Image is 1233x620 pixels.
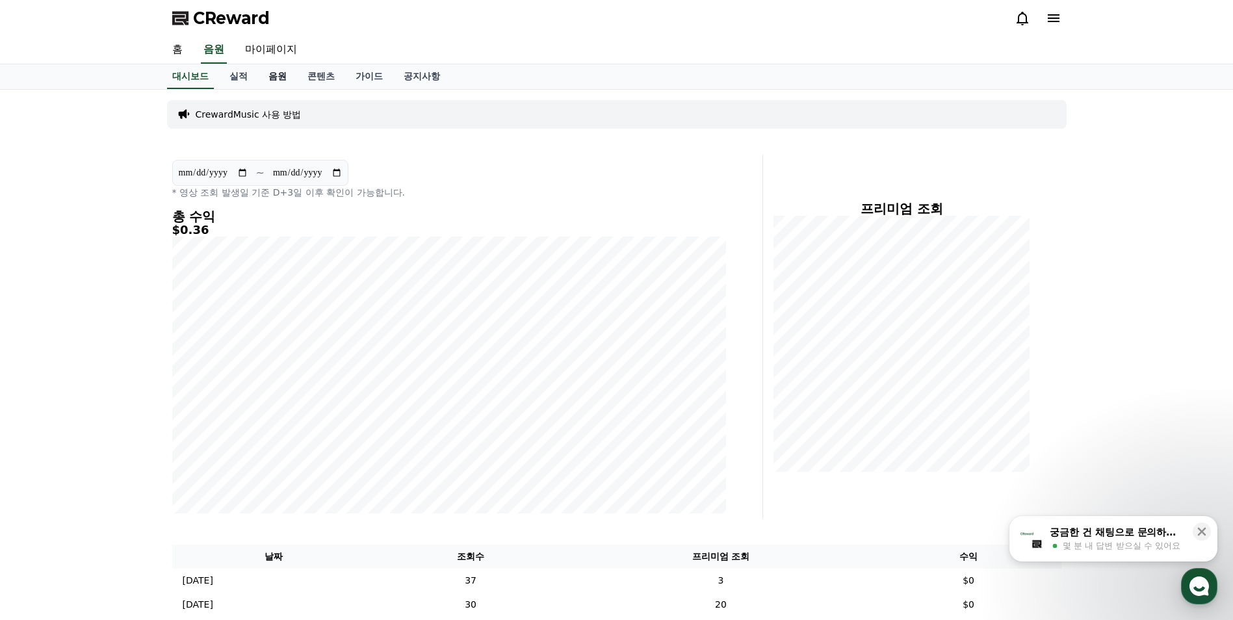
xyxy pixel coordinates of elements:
[876,569,1061,593] td: $0
[41,432,49,442] span: 홈
[235,36,307,64] a: 마이페이지
[172,224,726,237] h5: $0.36
[4,412,86,445] a: 홈
[219,64,258,89] a: 실적
[172,8,270,29] a: CReward
[376,569,565,593] td: 37
[172,209,726,224] h4: 총 수익
[376,545,565,569] th: 조회수
[86,412,168,445] a: 대화
[565,593,876,617] td: 20
[258,64,297,89] a: 음원
[345,64,393,89] a: 가이드
[876,593,1061,617] td: $0
[565,545,876,569] th: 프리미엄 조회
[297,64,345,89] a: 콘텐츠
[876,545,1061,569] th: 수익
[201,36,227,64] a: 음원
[172,186,726,199] p: * 영상 조회 발생일 기준 D+3일 이후 확인이 가능합니다.
[183,598,213,612] p: [DATE]
[565,569,876,593] td: 3
[773,201,1030,216] h4: 프리미엄 조회
[167,64,214,89] a: 대시보드
[376,593,565,617] td: 30
[196,108,302,121] a: CrewardMusic 사용 방법
[183,574,213,588] p: [DATE]
[256,165,265,181] p: ~
[162,36,193,64] a: 홈
[172,545,376,569] th: 날짜
[193,8,270,29] span: CReward
[168,412,250,445] a: 설정
[201,432,216,442] span: 설정
[119,432,135,443] span: 대화
[393,64,450,89] a: 공지사항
